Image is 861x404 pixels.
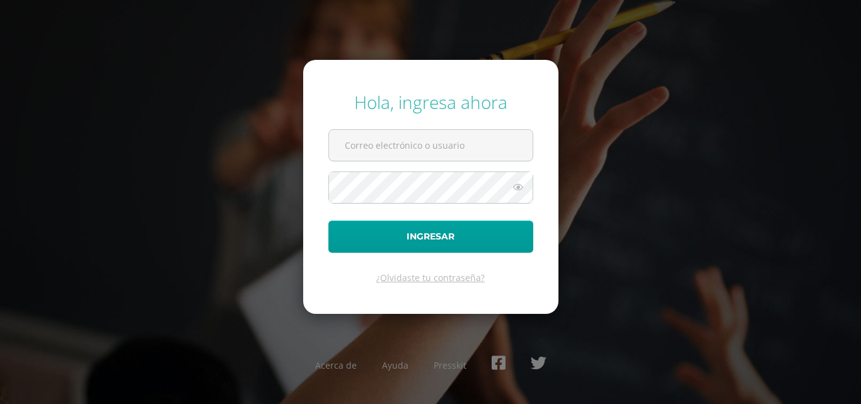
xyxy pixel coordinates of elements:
[329,130,533,161] input: Correo electrónico o usuario
[315,359,357,371] a: Acerca de
[382,359,408,371] a: Ayuda
[328,221,533,253] button: Ingresar
[434,359,466,371] a: Presskit
[328,90,533,114] div: Hola, ingresa ahora
[376,272,485,284] a: ¿Olvidaste tu contraseña?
